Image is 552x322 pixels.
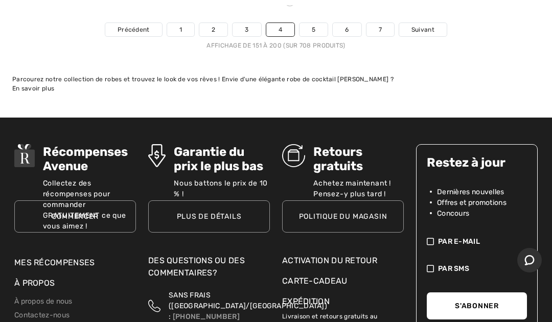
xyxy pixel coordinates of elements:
font: Dernières nouvelles [437,188,504,196]
font: 5 [312,26,315,33]
font: Parcourez notre collection de robes et trouvez le look de vos rêves ! Envie d'une élégante robe d... [12,76,394,83]
a: Commencer [14,200,136,233]
font: Plus de détails [177,212,242,221]
a: Carte-cadeau [282,275,404,287]
button: S'abonner [427,292,527,319]
font: 3 [245,26,248,33]
font: Offres et promotions [437,198,507,207]
font: Garantie du prix le plus bas [174,145,263,173]
a: Politique du magasin [282,200,404,233]
font: Suivant [411,26,434,33]
font: Des questions ou des commentaires? [148,256,245,278]
font: 7 [379,26,382,33]
a: 4 [266,23,294,36]
a: 7 [366,23,394,36]
a: Activation du retour [282,255,404,267]
a: 2 [199,23,227,36]
font: Précédent [118,26,150,33]
font: Par SMS [438,264,469,273]
font: Carte-cadeau [282,276,348,286]
img: Garantie du prix le plus bas [148,144,166,167]
a: Suivant [399,23,447,36]
a: 1 [167,23,194,36]
font: S'abonner [455,302,498,310]
a: Contactez-nous [14,311,70,319]
a: Précédent [105,23,162,36]
font: SANS FRAIS ([GEOGRAPHIC_DATA]/[GEOGRAPHIC_DATA]) : [169,291,327,321]
a: 6 [333,23,361,36]
font: 2 [212,26,215,33]
font: À propos [14,278,55,288]
font: 4 [279,26,282,33]
a: 5 [300,23,328,36]
a: Plus de détails [148,200,270,233]
img: vérifier [427,263,434,274]
img: Retours gratuits [282,144,305,167]
a: À propos de nous [14,297,73,306]
img: vérifier [427,236,434,247]
font: Affichage de 151 à 200 (sur 708 produits) [206,42,345,49]
font: Retours gratuits [313,145,363,173]
img: Récompenses Avenue [14,144,35,167]
font: Activation du retour [282,256,377,265]
font: En savoir plus [12,85,54,92]
font: Par e-mail [438,237,480,246]
font: Achetez maintenant ! Pensez-y plus tard ! [313,179,391,198]
font: Restez à jour [427,155,505,170]
a: Mes récompenses [14,258,95,267]
a: Expédition [282,296,330,306]
font: Récompenses Avenue [43,145,128,173]
a: [PHONE_NUMBER] [173,312,240,321]
font: Politique du magasin [299,212,387,221]
font: Concours [437,209,469,218]
font: 6 [345,26,349,33]
font: Nous battons le prix de 10 % ! [174,179,268,198]
font: Collectez des récompenses pour commander GRATUITEMENT ce que vous aimez ! [43,179,126,231]
font: 1 [179,26,182,33]
font: Commencer [52,212,98,221]
img: Numéro sans frais (Canada/États-Unis) [148,290,160,322]
a: 3 [233,23,261,36]
iframe: Ouvre un widget où vous pouvez discuter avec l'un de nos agents [517,248,542,273]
